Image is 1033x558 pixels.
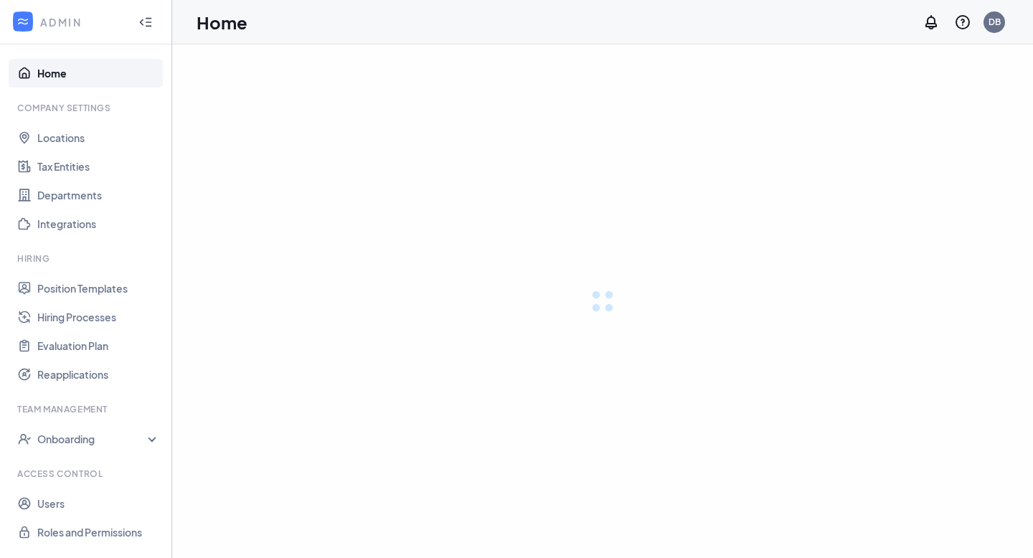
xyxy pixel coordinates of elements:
a: Evaluation Plan [37,331,160,360]
a: Position Templates [37,274,160,303]
a: Locations [37,123,160,152]
div: Hiring [17,252,157,265]
svg: Notifications [923,14,940,31]
svg: Collapse [138,15,153,29]
a: Users [37,489,160,518]
a: Tax Entities [37,152,160,181]
div: Company Settings [17,102,157,114]
div: ADMIN [40,15,126,29]
div: Team Management [17,403,157,415]
div: Onboarding [37,432,161,446]
svg: QuestionInfo [954,14,971,31]
div: Access control [17,468,157,480]
a: Roles and Permissions [37,518,160,547]
a: Home [37,59,160,88]
div: DB [989,16,1001,28]
a: Reapplications [37,360,160,389]
svg: UserCheck [17,432,32,446]
h1: Home [197,10,247,34]
a: Departments [37,181,160,209]
a: Integrations [37,209,160,238]
a: Hiring Processes [37,303,160,331]
svg: WorkstreamLogo [16,14,30,29]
